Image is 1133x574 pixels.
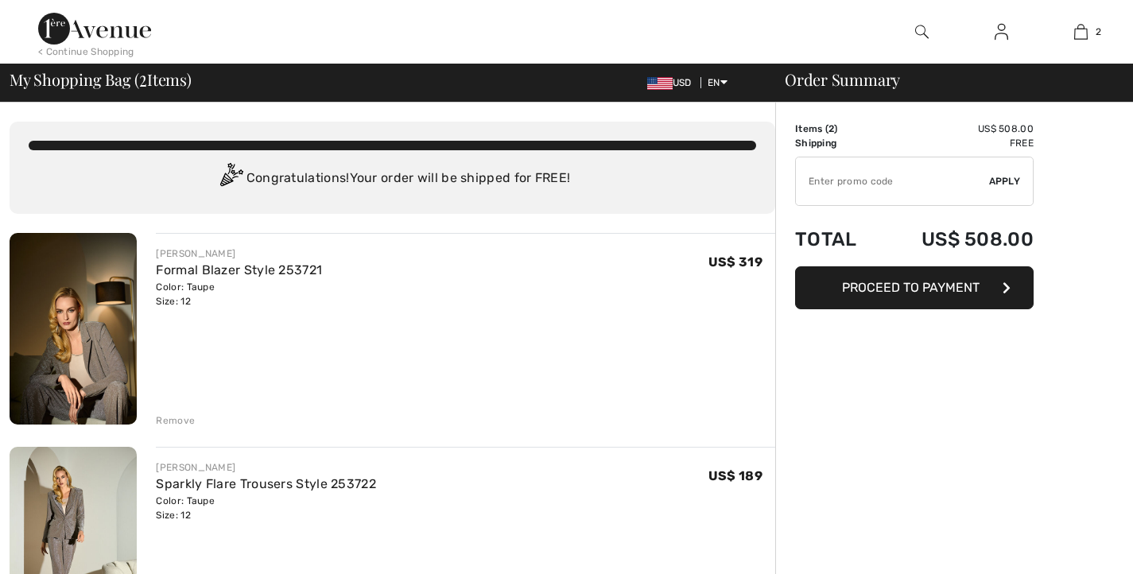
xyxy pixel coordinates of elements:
img: US Dollar [647,77,673,90]
div: Remove [156,413,195,428]
img: 1ère Avenue [38,13,151,45]
div: Congratulations! Your order will be shipped for FREE! [29,163,756,195]
span: My Shopping Bag ( Items) [10,72,192,87]
img: search the website [915,22,929,41]
td: Total [795,212,879,266]
div: Color: Taupe Size: 12 [156,280,322,308]
img: Formal Blazer Style 253721 [10,233,137,425]
span: Proceed to Payment [842,280,980,295]
span: 2 [1096,25,1101,39]
button: Proceed to Payment [795,266,1034,309]
span: Apply [989,174,1021,188]
span: US$ 319 [708,254,762,270]
div: Order Summary [766,72,1123,87]
span: EN [708,77,728,88]
img: My Bag [1074,22,1088,41]
td: US$ 508.00 [879,122,1034,136]
td: Free [879,136,1034,150]
span: 2 [828,123,834,134]
div: [PERSON_NAME] [156,460,376,475]
a: Sparkly Flare Trousers Style 253722 [156,476,376,491]
input: Promo code [796,157,989,205]
a: Formal Blazer Style 253721 [156,262,322,277]
td: US$ 508.00 [879,212,1034,266]
img: Congratulation2.svg [215,163,246,195]
a: 2 [1042,22,1119,41]
img: My Info [995,22,1008,41]
span: US$ 189 [708,468,762,483]
a: Sign In [982,22,1021,42]
div: Color: Taupe Size: 12 [156,494,376,522]
div: < Continue Shopping [38,45,134,59]
td: Items ( ) [795,122,879,136]
span: USD [647,77,698,88]
td: Shipping [795,136,879,150]
span: 2 [139,68,147,88]
div: [PERSON_NAME] [156,246,322,261]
